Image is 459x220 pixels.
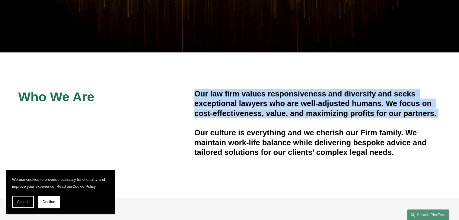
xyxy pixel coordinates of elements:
a: Cookie Policy [72,184,96,189]
h4: Our culture is everything and we cherish our Firm family. We maintain work-life balance while del... [194,128,441,157]
a: Search this site [407,209,449,220]
p: We use cookies to provide necessary functionality and improve your experience. Read our . [12,176,109,190]
span: Accept [17,200,29,204]
span: Who We Are [18,90,94,104]
button: Accept [12,196,34,208]
span: Decline [43,200,55,204]
section: Cookie banner [6,170,115,214]
button: Decline [38,196,60,208]
h4: Our law firm values responsiveness and diversity and seeks exceptional lawyers who are well-adjus... [194,89,441,118]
